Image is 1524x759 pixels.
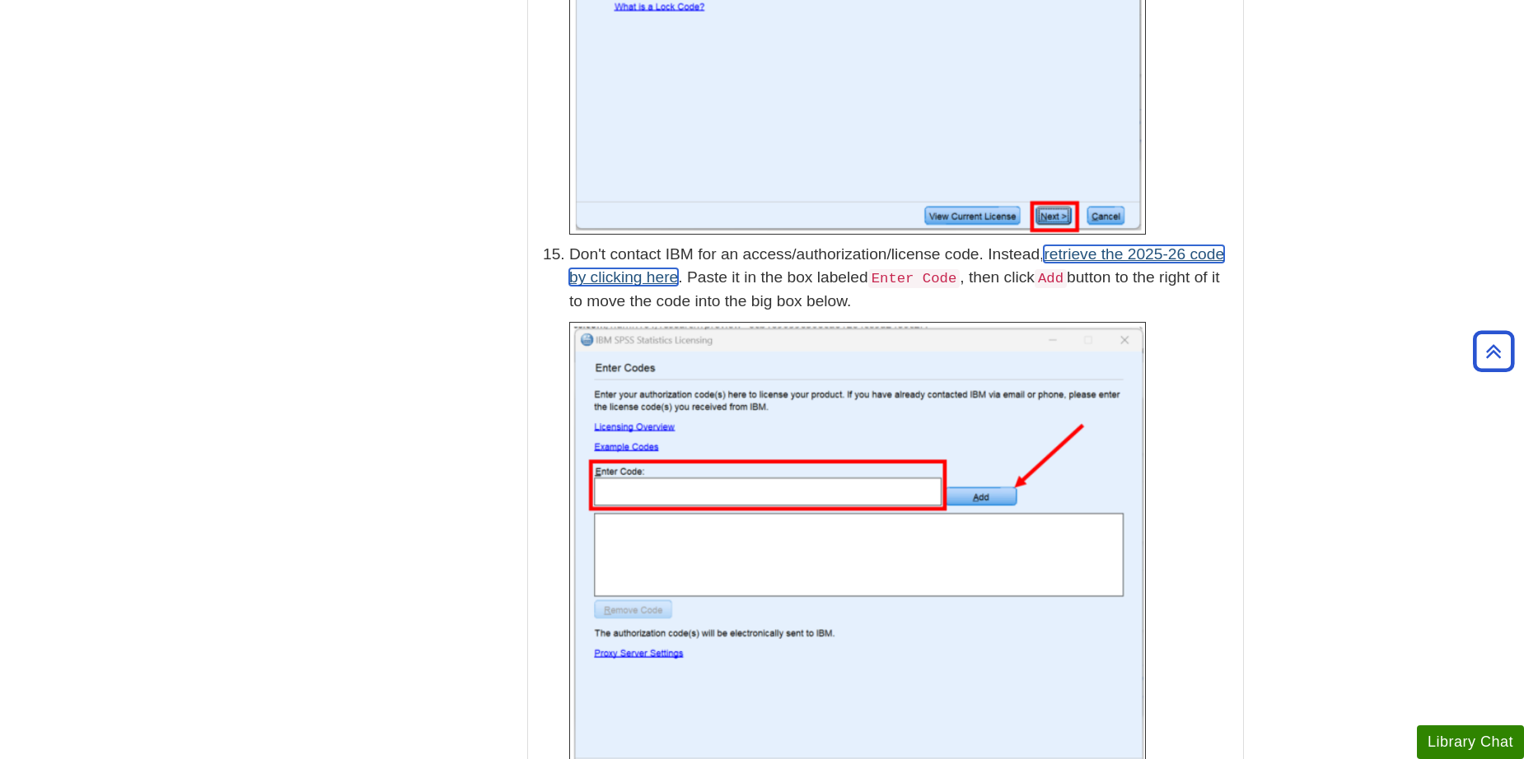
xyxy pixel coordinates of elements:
[1035,269,1067,288] code: Add
[1417,725,1524,759] button: Library Chat
[868,269,961,288] code: Enter Code
[1467,340,1520,362] a: Back to Top
[569,243,1235,314] p: Don't contact IBM for an access/authorization/license code. Instead, . Paste it in the box labele...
